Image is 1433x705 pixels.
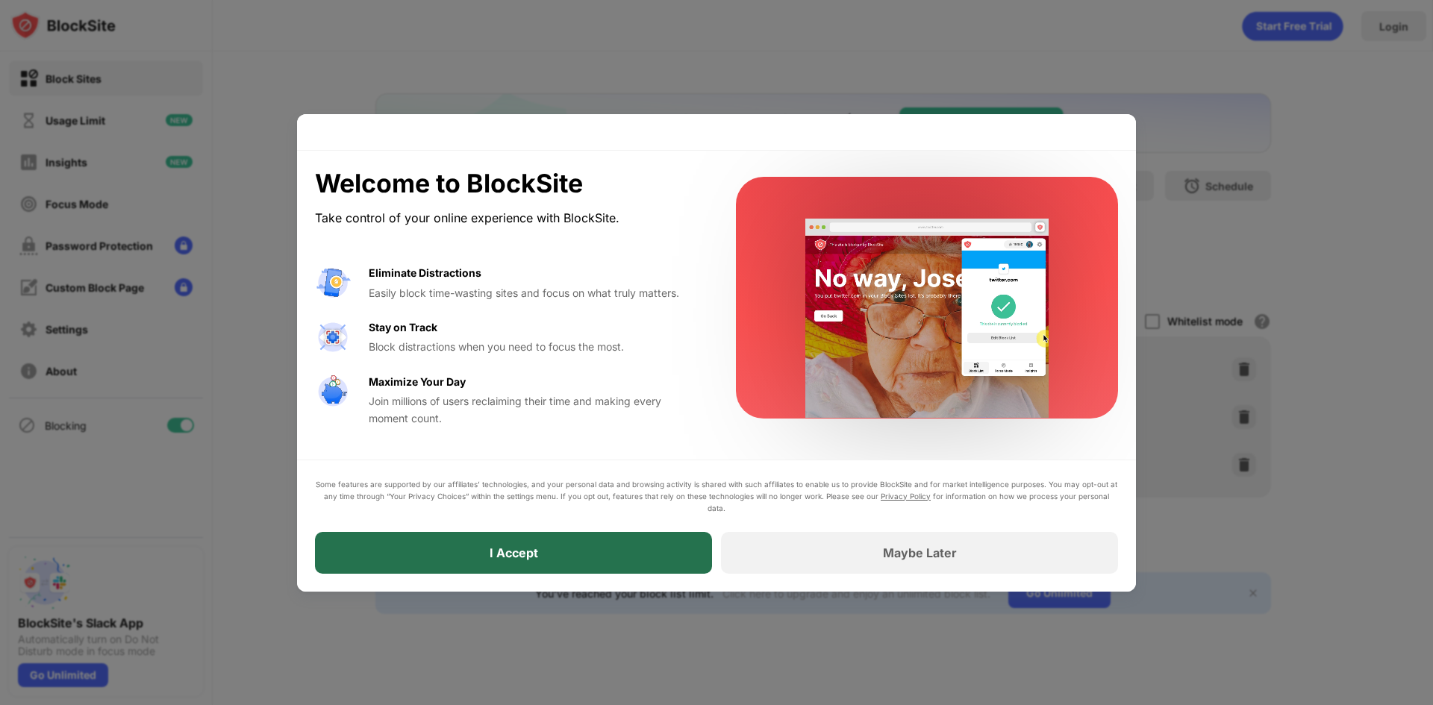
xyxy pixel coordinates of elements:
div: Maybe Later [883,545,957,560]
div: Join millions of users reclaiming their time and making every moment count. [369,393,700,427]
div: Block distractions when you need to focus the most. [369,339,700,355]
img: value-safe-time.svg [315,374,351,410]
div: Maximize Your Day [369,374,466,390]
div: Some features are supported by our affiliates’ technologies, and your personal data and browsing ... [315,478,1118,514]
div: Take control of your online experience with BlockSite. [315,207,700,229]
a: Privacy Policy [881,492,931,501]
img: value-avoid-distractions.svg [315,265,351,301]
div: Stay on Track [369,319,437,336]
div: Eliminate Distractions [369,265,481,281]
div: I Accept [490,545,538,560]
div: Easily block time-wasting sites and focus on what truly matters. [369,285,700,301]
img: value-focus.svg [315,319,351,355]
div: Welcome to BlockSite [315,169,700,199]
